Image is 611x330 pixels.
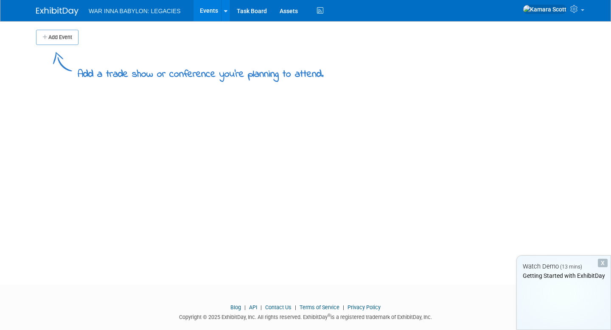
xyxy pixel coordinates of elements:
div: Add a trade show or conference you're planning to attend. [78,61,324,82]
a: API [249,304,257,310]
span: | [341,304,346,310]
a: Contact Us [265,304,291,310]
span: | [293,304,298,310]
div: Dismiss [598,259,608,267]
span: WAR INNA BABYLON: LEGACIES [89,8,181,14]
img: Kamara Scott [523,5,567,14]
div: Watch Demo [517,262,611,271]
span: | [242,304,248,310]
div: Getting Started with ExhibitDay [517,271,611,280]
span: (13 mins) [560,264,582,270]
sup: ® [328,313,331,318]
button: Add Event [36,30,78,45]
span: | [258,304,264,310]
a: Blog [230,304,241,310]
a: Privacy Policy [348,304,381,310]
img: ExhibitDay [36,7,78,16]
a: Terms of Service [300,304,339,310]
